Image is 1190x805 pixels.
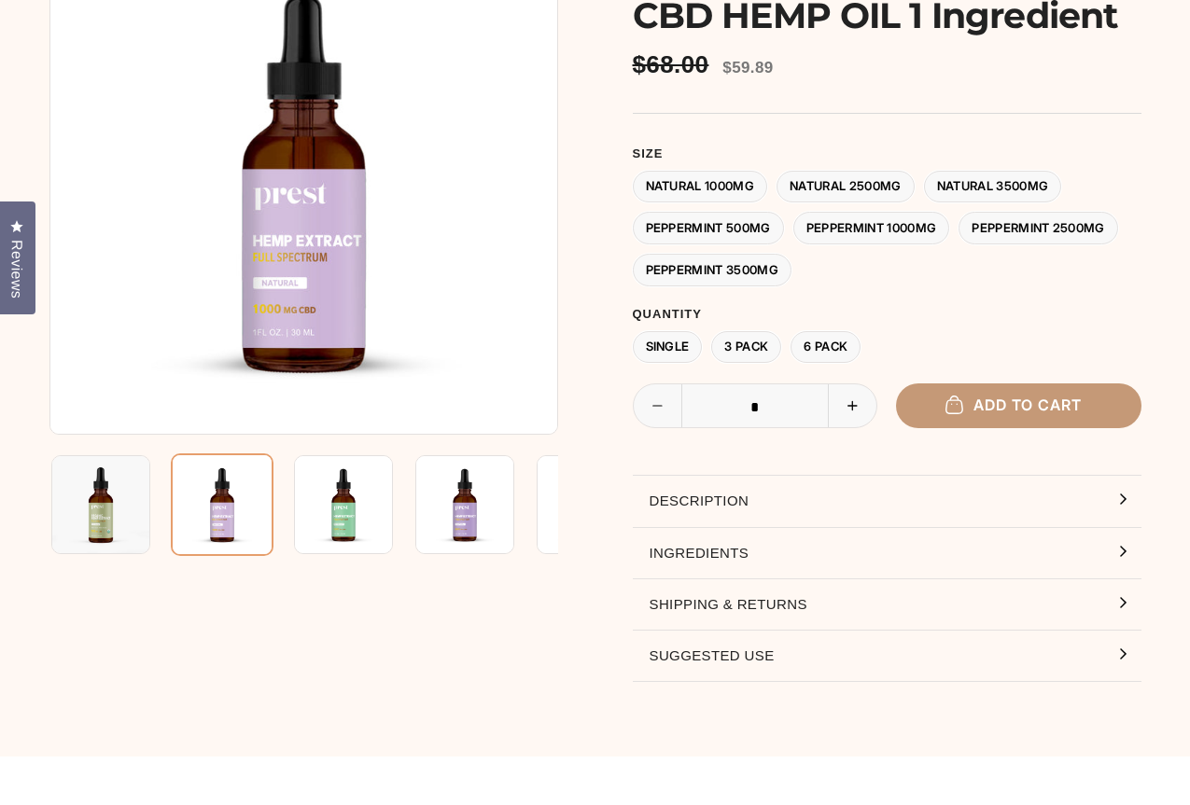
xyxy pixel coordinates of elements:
img: CBD HEMP OIL 1 Ingredient [51,455,150,554]
button: Ingredients [633,528,1141,578]
span: Reviews [5,240,29,298]
img: CBD HEMP OIL 1 Ingredient [294,455,393,554]
img: CBD HEMP OIL 1 Ingredient [171,453,273,556]
span: $68.00 [633,50,714,79]
label: Peppermint 3500MG [633,254,792,286]
label: Peppermint 2500MG [959,212,1118,244]
span: $59.89 [722,59,773,76]
label: Natural 3500MG [924,171,1062,203]
input: quantity [634,384,877,429]
label: Peppermint 1000MG [793,212,950,244]
label: 6 Pack [791,331,861,364]
button: Suggested Use [633,631,1141,681]
label: Natural 1000MG [633,171,768,203]
img: CBD HEMP OIL 1 Ingredient [537,455,636,554]
button: Description [633,476,1141,526]
label: Natural 2500MG [777,171,915,203]
label: Peppermint 500MG [633,212,784,244]
label: Single [633,331,703,364]
label: Quantity [633,307,1141,322]
button: Add to cart [896,383,1141,427]
img: CBD HEMP OIL 1 Ingredient [415,455,514,554]
label: Size [633,146,1141,161]
button: Increase item quantity by one [828,384,876,427]
span: Add to cart [955,396,1082,414]
button: Reduce item quantity by one [634,384,682,427]
label: 3 Pack [711,331,781,364]
button: Shipping & Returns [633,579,1141,630]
